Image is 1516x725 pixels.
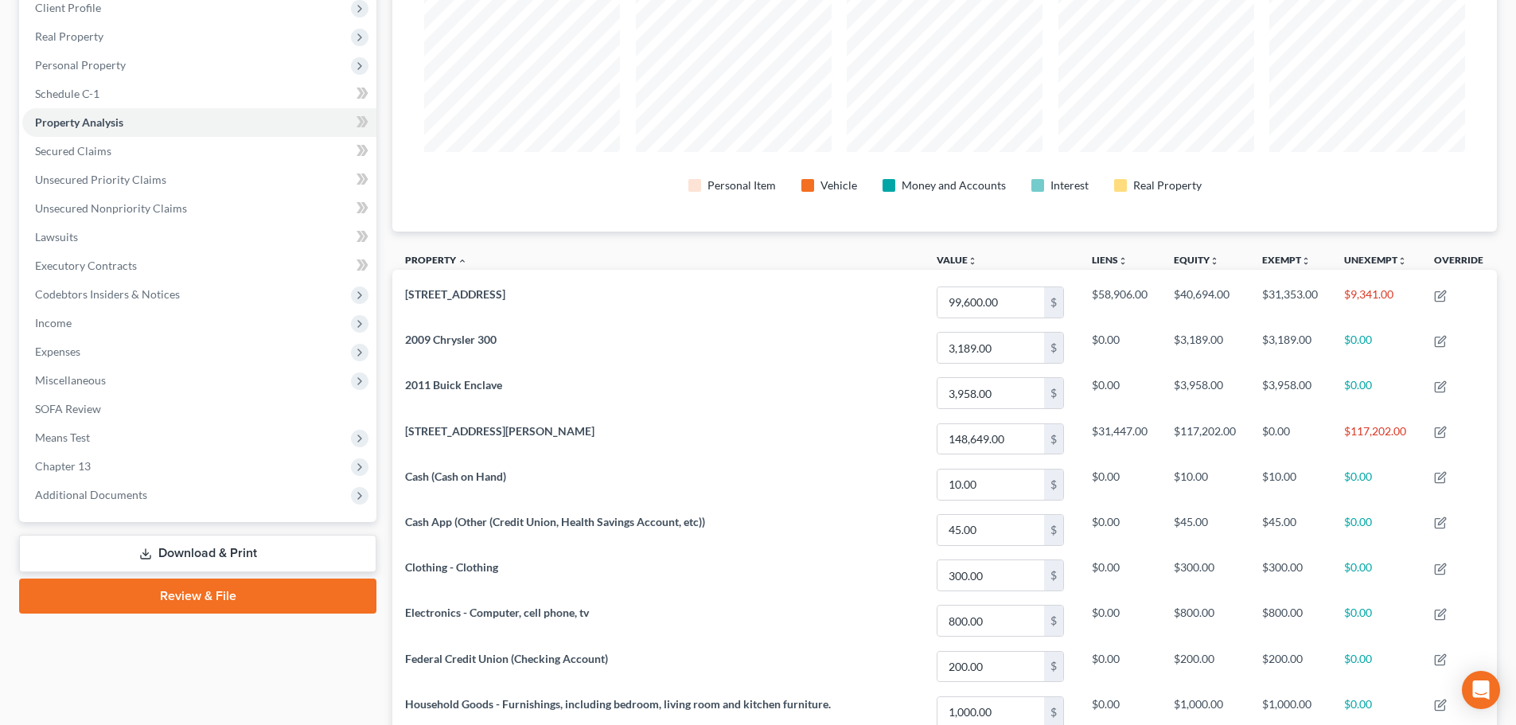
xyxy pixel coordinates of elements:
a: Unexemptunfold_more [1344,254,1407,266]
input: 0.00 [937,652,1044,682]
a: SOFA Review [22,395,376,423]
input: 0.00 [937,606,1044,636]
span: Cash (Cash on Hand) [405,470,506,483]
a: Review & File [19,579,376,614]
a: Secured Claims [22,137,376,166]
span: Additional Documents [35,488,147,501]
a: Equityunfold_more [1174,254,1219,266]
span: SOFA Review [35,402,101,415]
span: 2011 Buick Enclave [405,378,502,392]
a: Unsecured Nonpriority Claims [22,194,376,223]
span: Lawsuits [35,230,78,244]
div: $ [1044,606,1063,636]
span: Federal Credit Union (Checking Account) [405,652,608,665]
span: Schedule C-1 [35,87,99,100]
span: [STREET_ADDRESS] [405,287,505,301]
div: $ [1044,470,1063,500]
input: 0.00 [937,470,1044,500]
input: 0.00 [937,333,1044,363]
i: unfold_more [1301,256,1311,266]
span: Electronics - Computer, cell phone, tv [405,606,589,619]
span: Secured Claims [35,144,111,158]
div: Open Intercom Messenger [1462,671,1500,709]
i: unfold_more [968,256,977,266]
span: Expenses [35,345,80,358]
input: 0.00 [937,378,1044,408]
div: $ [1044,424,1063,454]
td: $300.00 [1249,552,1331,598]
div: Real Property [1133,177,1202,193]
input: 0.00 [937,560,1044,591]
td: $40,694.00 [1161,279,1249,325]
a: Lawsuits [22,223,376,251]
div: $ [1044,515,1063,545]
div: Interest [1050,177,1089,193]
td: $117,202.00 [1331,416,1421,462]
td: $200.00 [1249,644,1331,689]
div: $ [1044,378,1063,408]
td: $0.00 [1331,371,1421,416]
td: $0.00 [1331,462,1421,507]
td: $0.00 [1331,552,1421,598]
th: Override [1421,244,1497,280]
td: $200.00 [1161,644,1249,689]
td: $0.00 [1331,644,1421,689]
td: $45.00 [1249,507,1331,552]
td: $0.00 [1079,598,1161,644]
input: 0.00 [937,515,1044,545]
div: $ [1044,560,1063,591]
span: Cash App (Other (Credit Union, Health Savings Account, etc)) [405,515,705,528]
input: 0.00 [937,287,1044,318]
td: $31,447.00 [1079,416,1161,462]
span: Income [35,316,72,329]
span: Personal Property [35,58,126,72]
td: $3,958.00 [1249,371,1331,416]
span: Client Profile [35,1,101,14]
i: unfold_more [1397,256,1407,266]
a: Exemptunfold_more [1262,254,1311,266]
td: $300.00 [1161,552,1249,598]
td: $0.00 [1079,644,1161,689]
span: Real Property [35,29,103,43]
span: Chapter 13 [35,459,91,473]
input: 0.00 [937,424,1044,454]
td: $45.00 [1161,507,1249,552]
td: $0.00 [1079,462,1161,507]
td: $31,353.00 [1249,279,1331,325]
div: $ [1044,333,1063,363]
td: $0.00 [1079,507,1161,552]
a: Download & Print [19,535,376,572]
span: 2009 Chrysler 300 [405,333,497,346]
a: Valueunfold_more [937,254,977,266]
div: Vehicle [820,177,857,193]
span: Clothing - Clothing [405,560,498,574]
a: Executory Contracts [22,251,376,280]
a: Liensunfold_more [1092,254,1128,266]
span: Unsecured Nonpriority Claims [35,201,187,215]
td: $0.00 [1331,507,1421,552]
span: Codebtors Insiders & Notices [35,287,180,301]
span: Miscellaneous [35,373,106,387]
td: $800.00 [1161,598,1249,644]
span: Unsecured Priority Claims [35,173,166,186]
td: $10.00 [1161,462,1249,507]
span: Means Test [35,431,90,444]
td: $0.00 [1249,416,1331,462]
td: $3,958.00 [1161,371,1249,416]
div: Personal Item [707,177,776,193]
span: [STREET_ADDRESS][PERSON_NAME] [405,424,594,438]
td: $0.00 [1331,598,1421,644]
td: $800.00 [1249,598,1331,644]
i: unfold_more [1118,256,1128,266]
div: $ [1044,287,1063,318]
span: Executory Contracts [35,259,137,272]
a: Property expand_less [405,254,467,266]
div: Money and Accounts [902,177,1006,193]
span: Property Analysis [35,115,123,129]
a: Schedule C-1 [22,80,376,108]
td: $3,189.00 [1161,325,1249,371]
td: $0.00 [1079,325,1161,371]
i: unfold_more [1210,256,1219,266]
a: Unsecured Priority Claims [22,166,376,194]
td: $58,906.00 [1079,279,1161,325]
